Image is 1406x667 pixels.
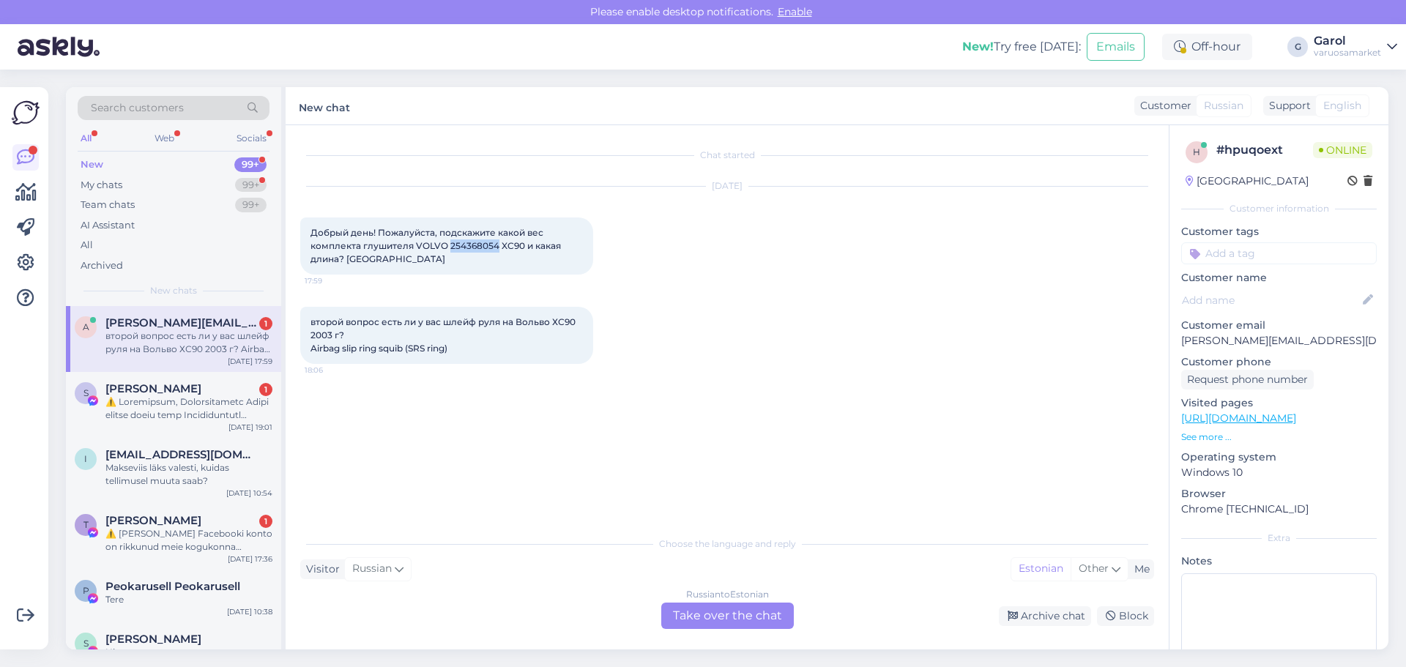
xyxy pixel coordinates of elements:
div: # hpuqoext [1216,141,1313,159]
a: [URL][DOMAIN_NAME] [1181,411,1296,425]
div: 1 [259,383,272,396]
div: ⚠️ [PERSON_NAME] Facebooki konto on rikkunud meie kogukonna standardeid. Meie süsteem on saanud p... [105,527,272,554]
div: Socials [234,129,269,148]
b: New! [962,40,994,53]
span: i [84,453,87,464]
div: All [78,129,94,148]
span: Enable [773,5,817,18]
div: [DATE] [300,179,1154,193]
span: Sally Wu [105,633,201,646]
div: [DATE] 19:01 [228,422,272,433]
span: Sheila Perez [105,382,201,395]
div: Tere [105,593,272,606]
div: Take over the chat [661,603,794,629]
div: Extra [1181,532,1377,545]
div: Russian to Estonian [686,588,769,601]
p: Customer tags [1181,224,1377,239]
div: [DATE] 17:36 [228,554,272,564]
div: 1 [259,317,272,330]
div: Choose the language and reply [300,537,1154,551]
p: Customer name [1181,270,1377,286]
div: [DATE] 17:59 [228,356,272,367]
span: 18:06 [305,365,360,376]
a: Garolvaruosamarket [1314,35,1397,59]
span: h [1193,146,1200,157]
div: Archive chat [999,606,1091,626]
span: Peokarusell Peokarusell [105,580,240,593]
div: [GEOGRAPHIC_DATA] [1186,174,1309,189]
p: Customer email [1181,318,1377,333]
div: Off-hour [1162,34,1252,60]
div: G [1287,37,1308,57]
img: Askly Logo [12,99,40,127]
div: All [81,238,93,253]
div: Request phone number [1181,370,1314,390]
div: Hi [105,646,272,659]
div: 99+ [234,157,267,172]
div: Me [1128,562,1150,577]
div: New [81,157,103,172]
div: Support [1263,98,1311,113]
span: S [83,638,89,649]
span: Other [1079,562,1109,575]
p: See more ... [1181,431,1377,444]
div: AI Assistant [81,218,135,233]
span: info.stuudioauto@gmail.com [105,448,258,461]
button: Emails [1087,33,1145,61]
div: Block [1097,606,1154,626]
span: S [83,387,89,398]
div: Garol [1314,35,1381,47]
div: 99+ [235,198,267,212]
div: Team chats [81,198,135,212]
span: New chats [150,284,197,297]
span: Russian [352,561,392,577]
div: Customer [1134,98,1191,113]
input: Add a tag [1181,242,1377,264]
span: Search customers [91,100,184,116]
div: [DATE] 10:54 [226,488,272,499]
div: My chats [81,178,122,193]
span: a [83,321,89,332]
div: [DATE] 10:38 [227,606,272,617]
span: ayuzefovsky@yahoo.com [105,316,258,329]
span: Thabiso Tsubele [105,514,201,527]
span: T [83,519,89,530]
div: Archived [81,258,123,273]
p: Visited pages [1181,395,1377,411]
input: Add name [1182,292,1360,308]
span: English [1323,98,1361,113]
div: Customer information [1181,202,1377,215]
div: Visitor [300,562,340,577]
label: New chat [299,96,350,116]
span: Online [1313,142,1372,158]
span: Russian [1204,98,1243,113]
span: P [83,585,89,596]
div: Makseviis läks valesti, kuidas tellimusel muuta saab? [105,461,272,488]
p: [PERSON_NAME][EMAIL_ADDRESS][DOMAIN_NAME] [1181,333,1377,349]
p: Operating system [1181,450,1377,465]
p: Customer phone [1181,354,1377,370]
div: ⚠️ Loremipsum, Dolorsitametc Adipi elitse doeiu temp Incididuntutl etdoloremagn aliqu en admin ve... [105,395,272,422]
p: Chrome [TECHNICAL_ID] [1181,502,1377,517]
div: Estonian [1011,558,1071,580]
div: 99+ [235,178,267,193]
div: Web [152,129,177,148]
span: второй вопрос есть ли у вас шлейф руля на Вольво ХС90 2003 г? Airbag slip ring squib (SRS ring) [310,316,578,354]
span: Добрый день! Пожалуйста, подскажите какой вес комплекта глушителя VOLVO 254368054 XC90 и какая дл... [310,227,563,264]
p: Browser [1181,486,1377,502]
div: Chat started [300,149,1154,162]
p: Notes [1181,554,1377,569]
div: Try free [DATE]: [962,38,1081,56]
div: второй вопрос есть ли у вас шлейф руля на Вольво ХС90 2003 г? Airbag slip ring squib (SRS ring) [105,329,272,356]
div: varuosamarket [1314,47,1381,59]
div: 1 [259,515,272,528]
span: 17:59 [305,275,360,286]
p: Windows 10 [1181,465,1377,480]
